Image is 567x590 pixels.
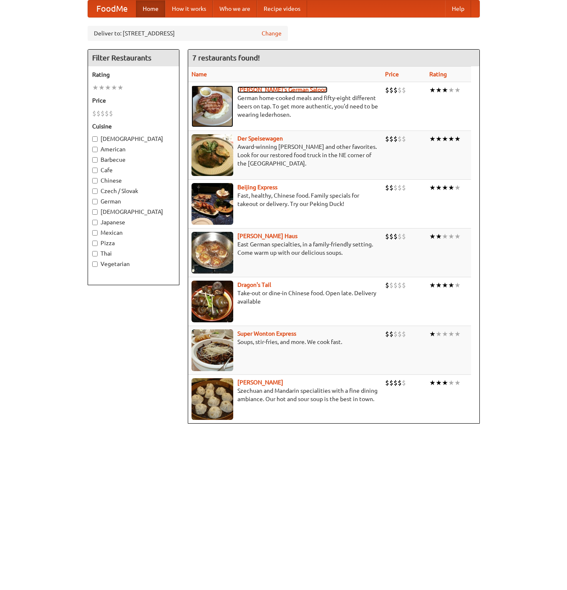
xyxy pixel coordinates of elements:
input: Pizza [92,241,98,246]
li: $ [402,232,406,241]
li: ★ [98,83,105,92]
li: $ [385,281,389,290]
a: Der Speisewagen [237,135,283,142]
li: ★ [454,134,461,143]
li: $ [398,329,402,339]
a: [PERSON_NAME] Haus [237,233,297,239]
img: esthers.jpg [192,85,233,127]
li: ★ [436,378,442,387]
li: $ [389,378,393,387]
li: $ [385,183,389,192]
a: Who we are [213,0,257,17]
label: German [92,197,175,206]
li: ★ [436,85,442,95]
h5: Rating [92,70,175,79]
li: $ [393,134,398,143]
li: $ [96,109,101,118]
li: ★ [442,232,448,241]
li: ★ [429,281,436,290]
input: Cafe [92,168,98,173]
li: $ [385,378,389,387]
p: German home-cooked meals and fifty-eight different beers on tap. To get more authentic, you'd nee... [192,94,378,119]
li: $ [398,134,402,143]
a: Home [136,0,165,17]
a: Price [385,71,399,78]
img: speisewagen.jpg [192,134,233,176]
img: beijing.jpg [192,183,233,225]
li: $ [92,109,96,118]
label: Barbecue [92,156,175,164]
li: $ [389,281,393,290]
li: $ [389,134,393,143]
a: Help [445,0,471,17]
li: ★ [454,281,461,290]
li: $ [402,183,406,192]
a: Recipe videos [257,0,307,17]
li: $ [398,183,402,192]
li: $ [402,281,406,290]
a: Rating [429,71,447,78]
li: ★ [436,281,442,290]
input: German [92,199,98,204]
label: Vegetarian [92,260,175,268]
li: ★ [442,85,448,95]
label: Mexican [92,228,175,237]
li: $ [109,109,113,118]
li: $ [393,85,398,95]
li: $ [389,232,393,241]
a: Beijing Express [237,184,277,191]
li: $ [398,232,402,241]
a: FoodMe [88,0,136,17]
input: Czech / Slovak [92,188,98,194]
li: $ [389,329,393,339]
img: shandong.jpg [192,378,233,420]
label: Czech / Slovak [92,187,175,195]
li: ★ [429,329,436,339]
img: superwonton.jpg [192,329,233,371]
li: $ [105,109,109,118]
li: ★ [436,134,442,143]
li: ★ [448,183,454,192]
li: ★ [448,232,454,241]
label: Japanese [92,218,175,226]
b: Dragon's Tail [237,281,271,288]
ng-pluralize: 7 restaurants found! [192,54,260,62]
li: $ [385,134,389,143]
input: Chinese [92,178,98,183]
li: ★ [429,378,436,387]
li: ★ [436,183,442,192]
li: ★ [429,232,436,241]
li: ★ [442,281,448,290]
li: $ [398,281,402,290]
li: ★ [448,378,454,387]
li: ★ [454,183,461,192]
li: $ [402,329,406,339]
p: Fast, healthy, Chinese food. Family specials for takeout or delivery. Try our Peking Duck! [192,191,378,208]
a: [PERSON_NAME]'s German Saloon [237,86,328,93]
a: [PERSON_NAME] [237,379,283,386]
input: [DEMOGRAPHIC_DATA] [92,136,98,142]
label: Pizza [92,239,175,247]
a: Super Wonton Express [237,330,296,337]
li: $ [402,134,406,143]
a: Change [262,29,282,38]
li: ★ [454,329,461,339]
li: $ [385,232,389,241]
p: Award-winning [PERSON_NAME] and other favorites. Look for our restored food truck in the NE corne... [192,143,378,168]
input: Barbecue [92,157,98,163]
p: Szechuan and Mandarin specialities with a fine dining ambiance. Our hot and sour soup is the best... [192,387,378,403]
li: $ [402,378,406,387]
li: ★ [117,83,123,92]
li: ★ [442,378,448,387]
p: Soups, stir-fries, and more. We cook fast. [192,338,378,346]
li: ★ [111,83,117,92]
li: ★ [448,134,454,143]
input: [DEMOGRAPHIC_DATA] [92,209,98,215]
input: Thai [92,251,98,256]
label: Cafe [92,166,175,174]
